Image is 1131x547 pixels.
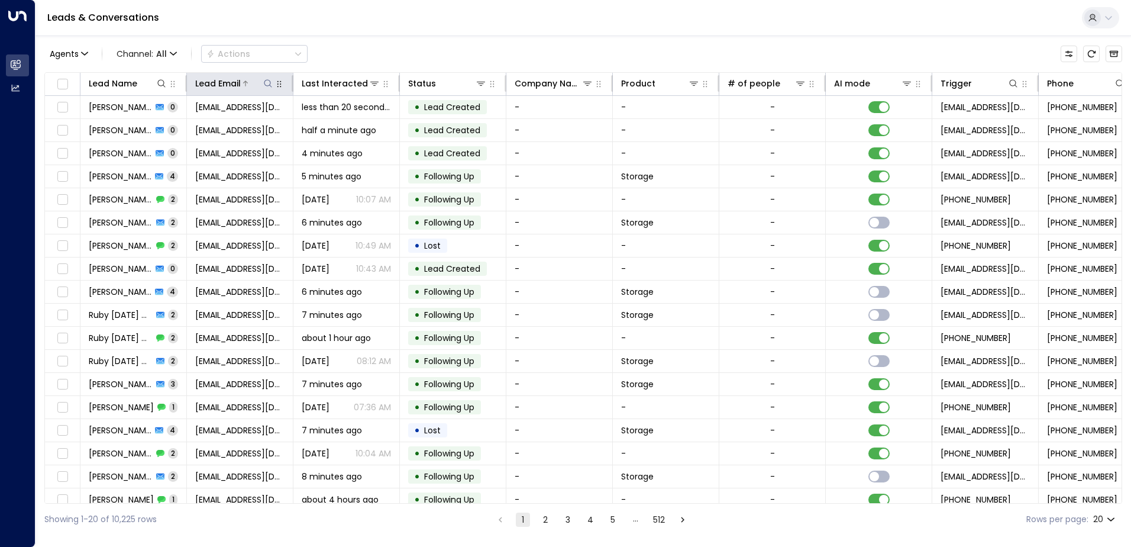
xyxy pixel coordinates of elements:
span: chanaka@post.com [195,448,285,459]
span: Semih Erinc [89,147,152,159]
div: - [770,494,775,506]
span: lucaamatoita@gmail.com [195,240,285,252]
span: Aug 27, 2025 [302,263,329,275]
span: 2 [168,471,178,481]
td: - [613,188,719,211]
td: - [613,234,719,257]
span: leads@space-station.co.uk [941,124,1030,136]
td: - [506,442,613,465]
span: 3 [168,379,178,389]
span: Gregory Hall [89,170,151,182]
span: Toggle select row [55,146,70,161]
span: leads@space-station.co.uk [941,170,1030,182]
button: Go to page 512 [651,513,667,527]
span: Storage [621,309,654,321]
span: 4 [167,171,178,181]
button: Go to page 2 [538,513,552,527]
span: Toggle select row [55,192,70,207]
span: leads@space-station.co.uk [941,147,1030,159]
div: Lead Email [195,76,241,91]
span: 7 minutes ago [302,378,362,390]
span: 1 [169,402,177,412]
span: half a minute ago [302,124,376,136]
div: • [414,397,420,417]
span: Toggle select row [55,285,70,300]
div: Last Interacted [302,76,380,91]
span: 4 [167,287,178,297]
div: - [770,217,775,229]
div: • [414,420,420,440]
span: Ruby Tuesday Moon [89,355,153,367]
div: - [770,263,775,275]
span: +447999409651 [941,240,1011,252]
div: - [770,471,775,482]
span: +447999409651 [1047,263,1117,275]
span: Following Up [424,471,474,482]
div: • [414,328,420,348]
p: 10:43 AM [356,263,391,275]
span: +447304285883 [1047,194,1117,205]
div: - [770,355,775,367]
span: +447904886697 [941,494,1011,506]
div: • [414,143,420,163]
div: • [414,259,420,279]
div: - [770,101,775,113]
span: 4 [167,425,178,435]
span: 2 [168,356,178,366]
span: semih@chantuque.com [195,124,285,136]
td: - [613,142,719,165]
span: +447304285883 [941,194,1011,205]
div: Trigger [941,76,972,91]
span: leads@space-station.co.uk [941,424,1030,436]
span: 8 minutes ago [302,471,362,482]
span: Gianluca Amato [89,217,153,229]
div: • [414,282,420,302]
span: Aug 26, 2025 [302,355,329,367]
span: +447717192762 [1047,424,1117,436]
span: +447999409651 [1047,240,1117,252]
span: Storage [621,170,654,182]
span: Toggle select row [55,123,70,138]
div: - [770,170,775,182]
td: - [506,350,613,372]
span: cynthiaxxhung@gmail.com [195,170,285,182]
span: +447817962225 [1047,101,1117,113]
div: • [414,466,420,487]
span: Toggle select row [55,469,70,484]
span: leads@space-station.co.uk [941,471,1030,482]
td: - [506,211,613,234]
span: 6 minutes ago [302,217,362,229]
div: Status [408,76,487,91]
span: Following Up [424,170,474,182]
span: +447388362986 [1047,309,1117,321]
span: Following Up [424,401,474,413]
div: • [414,351,420,371]
td: - [613,488,719,511]
span: less than 20 seconds ago [302,101,391,113]
td: - [613,442,719,465]
span: Following Up [424,217,474,229]
p: 10:49 AM [356,240,391,252]
span: lucaamatoita@gmail.com [195,263,285,275]
div: • [414,189,420,210]
span: Following Up [424,332,474,344]
span: Toggle select row [55,423,70,438]
span: Corin Moore [89,494,154,506]
span: Lead Created [424,263,480,275]
span: Toggle select row [55,215,70,230]
nav: pagination navigation [493,512,690,527]
span: leads@space-station.co.uk [941,217,1030,229]
span: ms.rtm27@gmail.com [195,309,285,321]
span: 6 minutes ago [302,286,362,298]
td: - [506,373,613,395]
div: Showing 1-20 of 10,225 rows [44,513,157,526]
span: 0 [167,102,178,112]
div: Company Name [515,76,581,91]
span: 7 minutes ago [302,424,362,436]
div: - [770,124,775,136]
div: - [770,240,775,252]
span: barbscambo@gmail.com [195,286,285,298]
span: 1 [169,494,177,504]
div: Status [408,76,436,91]
button: Channel:All [112,46,182,62]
